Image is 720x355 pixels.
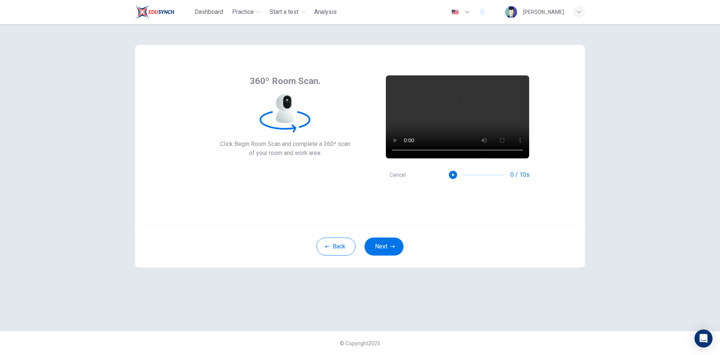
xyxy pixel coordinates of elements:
img: Train Test logo [135,5,174,20]
span: Dashboard [195,8,223,17]
span: 360º Room Scan. [250,75,321,87]
button: Cancel [385,168,409,182]
span: Analysis [314,8,337,17]
img: Profile picture [505,6,517,18]
button: Dashboard [192,5,226,19]
span: 0 / 10s [510,170,529,179]
span: Start a test [270,8,298,17]
div: [PERSON_NAME] [523,8,564,17]
span: Practice [232,8,254,17]
span: © Copyright 2025 [340,340,380,346]
button: Analysis [311,5,340,19]
div: Open Intercom Messenger [694,329,712,347]
span: of your room and work area. [220,149,350,158]
button: Start a test [267,5,308,19]
button: Practice [229,5,264,19]
button: Back [316,238,355,256]
span: Click Begin Room Scan and complete a 360º scan [220,140,350,149]
button: Next [364,238,403,256]
img: en [450,9,460,15]
a: Train Test logo [135,5,192,20]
